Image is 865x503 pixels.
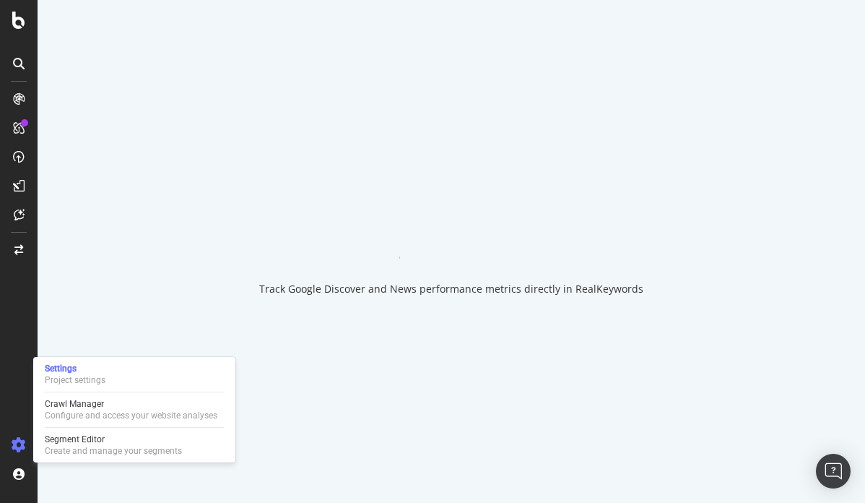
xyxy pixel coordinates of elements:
div: Segment Editor [45,434,182,445]
a: Crawl ManagerConfigure and access your website analyses [39,397,230,423]
div: Project settings [45,374,105,386]
div: Create and manage your segments [45,445,182,457]
div: Configure and access your website analyses [45,410,217,421]
div: Track Google Discover and News performance metrics directly in RealKeywords [259,282,643,296]
div: Crawl Manager [45,398,217,410]
div: Settings [45,363,105,374]
a: SettingsProject settings [39,361,230,387]
div: animation [399,207,503,259]
a: Segment EditorCreate and manage your segments [39,432,230,458]
div: Open Intercom Messenger [816,454,851,489]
